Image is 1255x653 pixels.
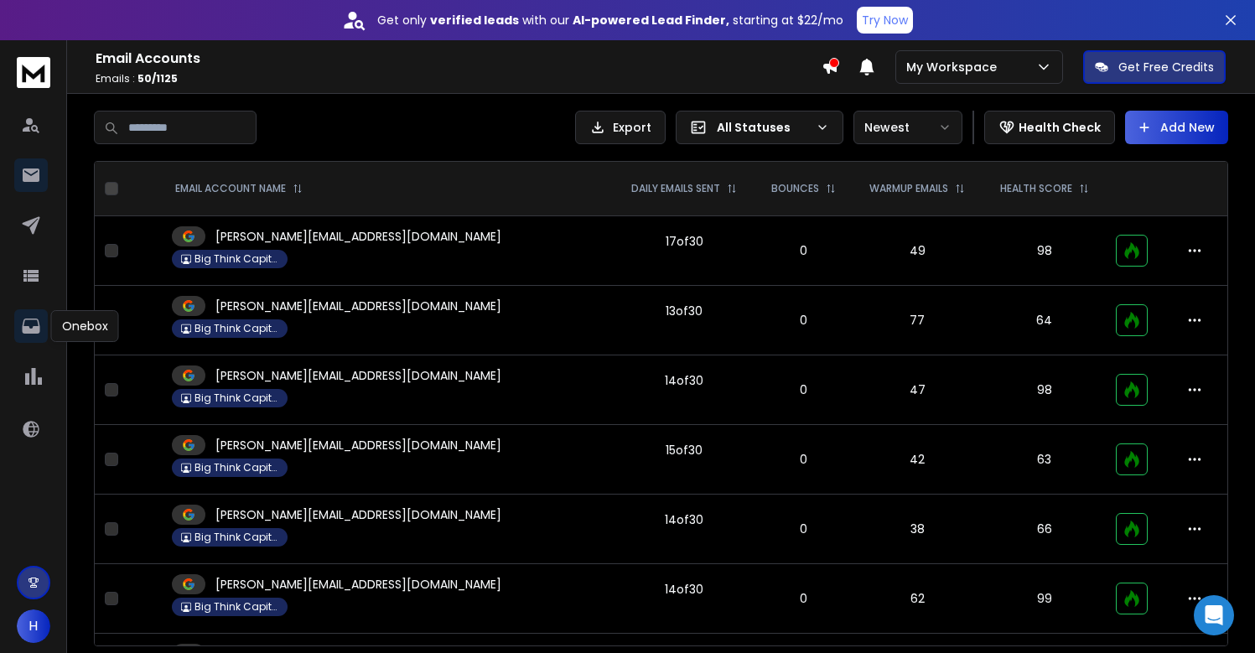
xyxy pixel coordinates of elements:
p: 0 [765,451,842,468]
div: 13 of 30 [666,303,703,319]
p: [PERSON_NAME][EMAIL_ADDRESS][DOMAIN_NAME] [215,576,501,593]
div: EMAIL ACCOUNT NAME [175,182,303,195]
p: 0 [765,521,842,537]
button: Newest [853,111,962,144]
strong: verified leads [430,12,519,29]
p: Health Check [1019,119,1101,136]
p: Big Think Capital [194,322,278,335]
strong: AI-powered Lead Finder, [573,12,729,29]
p: 0 [765,381,842,398]
p: 0 [765,242,842,259]
p: 0 [765,312,842,329]
div: 14 of 30 [665,511,703,528]
button: Add New [1125,111,1228,144]
button: Get Free Credits [1083,50,1226,84]
td: 63 [983,425,1106,495]
p: My Workspace [906,59,1003,75]
button: H [17,609,50,643]
div: Open Intercom Messenger [1194,595,1234,635]
td: 99 [983,564,1106,634]
p: 0 [765,590,842,607]
td: 98 [983,216,1106,286]
td: 66 [983,495,1106,564]
span: 50 / 1125 [137,71,178,86]
p: [PERSON_NAME][EMAIL_ADDRESS][DOMAIN_NAME] [215,298,501,314]
p: BOUNCES [771,182,819,195]
td: 64 [983,286,1106,355]
td: 42 [853,425,983,495]
p: All Statuses [717,119,809,136]
td: 47 [853,355,983,425]
p: HEALTH SCORE [1000,182,1072,195]
td: 77 [853,286,983,355]
p: Big Think Capital [194,391,278,405]
p: Big Think Capital [194,461,278,474]
p: Try Now [862,12,908,29]
td: 62 [853,564,983,634]
div: 17 of 30 [666,233,703,250]
p: Big Think Capital [194,531,278,544]
td: 49 [853,216,983,286]
div: 14 of 30 [665,581,703,598]
button: Try Now [857,7,913,34]
p: [PERSON_NAME][EMAIL_ADDRESS][DOMAIN_NAME] [215,367,501,384]
h1: Email Accounts [96,49,822,69]
p: [PERSON_NAME][EMAIL_ADDRESS][DOMAIN_NAME] [215,506,501,523]
p: Emails : [96,72,822,86]
p: DAILY EMAILS SENT [631,182,720,195]
div: 14 of 30 [665,372,703,389]
img: logo [17,57,50,88]
p: WARMUP EMAILS [869,182,948,195]
div: 15 of 30 [666,442,703,459]
p: Get Free Credits [1118,59,1214,75]
p: [PERSON_NAME][EMAIL_ADDRESS][DOMAIN_NAME] [215,437,501,453]
p: Big Think Capital [194,252,278,266]
button: Export [575,111,666,144]
p: [PERSON_NAME][EMAIL_ADDRESS][DOMAIN_NAME] [215,228,501,245]
button: Health Check [984,111,1115,144]
td: 38 [853,495,983,564]
td: 98 [983,355,1106,425]
p: Get only with our starting at $22/mo [377,12,843,29]
div: Onebox [51,310,119,342]
p: Big Think Capital [194,600,278,614]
